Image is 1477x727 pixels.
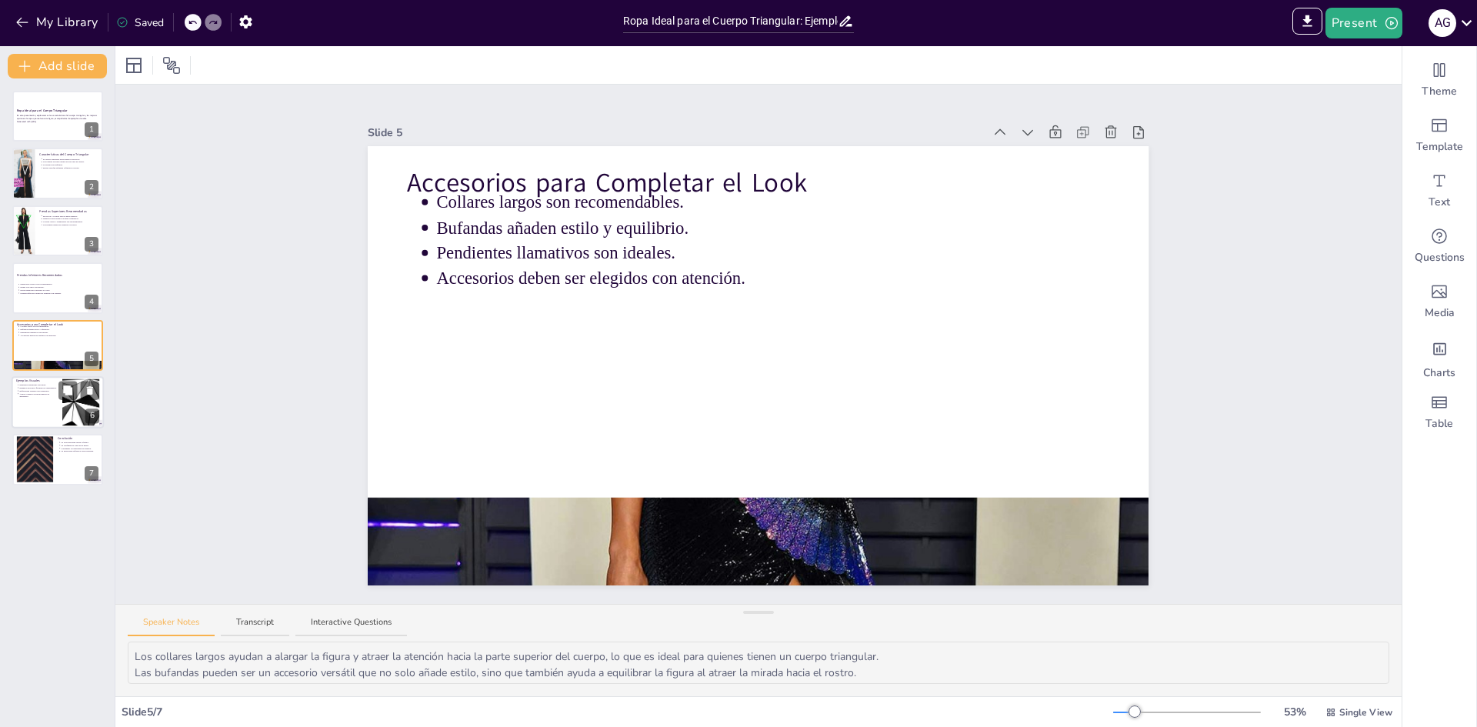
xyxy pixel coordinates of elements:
p: Escote en V es ideal para la parte superior. [43,215,98,218]
p: Bufandas añaden estilo y equilibrio. [20,328,98,331]
p: La cintura está definida. [43,163,98,166]
button: Add slide [8,54,107,78]
div: 4 [12,262,103,313]
span: Questions [1415,250,1465,265]
p: Referencias visuales son esenciales. [19,389,58,392]
div: Slide 5 / 7 [122,704,1113,720]
strong: Ropa Ideal para el Cuerpo Triangular [17,109,67,113]
p: Las prendas deben ser elegidas con estilo. [43,223,98,226]
div: a g [1429,9,1456,37]
div: 2 [85,180,98,195]
div: Saved [116,15,164,31]
p: Generated with [URL] [17,120,98,123]
span: Table [1425,416,1453,432]
div: 5 [12,320,103,371]
div: Add images, graphics, shapes or video [1402,274,1476,329]
button: a g [1429,8,1456,38]
p: La moda debe reflejar el estilo personal. [61,450,98,453]
p: Hombros estructurados ayudan a equilibrar. [43,218,98,221]
p: Prendas Inferiores Recomendadas [17,274,98,278]
div: Slide 5 [368,125,982,141]
div: Add charts and graphs [1402,329,1476,385]
div: 6 [85,409,99,423]
span: Single View [1339,705,1392,719]
div: 53 % [1276,704,1313,720]
div: 6 [12,376,104,429]
p: Imágenes ilustrativas son útiles. [19,383,58,386]
input: Insert title [623,10,838,32]
p: Accesorios deben ser elegidos con atención. [20,334,98,337]
button: Interactive Questions [295,616,407,637]
p: Prendas Superiores Recomendadas [39,209,98,214]
span: Charts [1423,365,1455,381]
div: 3 [12,205,103,256]
div: 4 [85,295,98,309]
p: La confianza es clave en la moda. [61,444,98,447]
p: Características del Cuerpo Triangular [39,152,98,156]
div: Layout [122,53,146,78]
button: Present [1325,8,1402,38]
p: Elegir ropa que equilibre la figura es crucial. [43,166,98,169]
div: Add ready made slides [1402,108,1476,163]
button: Duplicate Slide [58,381,77,399]
p: Las caderas son más anchas en este tipo de cuerpo. [43,160,98,163]
p: Ejemplos prácticos facilitan la comprensión. [19,386,58,389]
p: Pendientes llamativos son ideales. [437,241,1110,265]
div: 1 [12,91,103,142]
span: Theme [1422,84,1457,99]
div: 1 [85,122,98,137]
button: Delete Slide [81,381,99,399]
p: Faldas con vuelo son ideales. [20,286,98,289]
p: Prendas inferiores deben ser elegidas con cuidado. [20,292,98,295]
div: 7 [12,434,103,485]
p: Aplicar consejos de moda mejora la apariencia. [19,392,58,399]
p: Bufandas añaden estilo y equilibrio. [437,215,1110,240]
p: Collares largos son recomendables. [437,190,1110,215]
p: Colores claros y estampados son recomendables. [43,220,98,223]
p: El cuerpo triangular tiene hombros estrechos. [43,157,98,160]
p: Pantalones oscuros son recomendables. [20,283,98,286]
span: Template [1416,139,1463,155]
div: 5 [85,352,98,366]
div: 3 [85,237,98,252]
button: Speaker Notes [128,616,215,637]
span: Media [1425,305,1455,321]
p: Pendientes llamativos son ideales. [20,331,98,334]
p: Accesorios deben ser elegidos con atención. [437,266,1110,291]
div: Add a table [1402,385,1476,440]
p: En esta presentación, exploraremos las características del cuerpo triangular y las mejores opcion... [17,115,98,120]
span: Position [162,56,181,75]
p: Ejemplos Visuales [16,379,58,383]
p: Collares largos son recomendables. [20,325,98,328]
textarea: Los collares largos ayudan a alargar la figura y atraer la atención hacia la parte superior del c... [128,642,1389,684]
div: Get real-time input from your audience [1402,218,1476,274]
p: Accesorios para Completar el Look [17,322,98,326]
span: Export to PowerPoint [1292,8,1322,38]
p: Evitar pantalones ajustados es clave. [20,289,98,292]
p: Considerar la comodidad es esencial. [61,447,98,450]
div: Add text boxes [1402,163,1476,218]
p: La ropa adecuada realza la figura. [61,442,98,445]
p: Conclusión [58,436,98,441]
div: 7 [85,466,98,481]
span: Text [1429,195,1450,210]
button: Transcript [221,616,289,637]
p: Accesorios para Completar el Look [407,165,1110,201]
div: 2 [12,148,103,198]
div: Change the overall theme [1402,52,1476,108]
button: My Library [12,10,105,35]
